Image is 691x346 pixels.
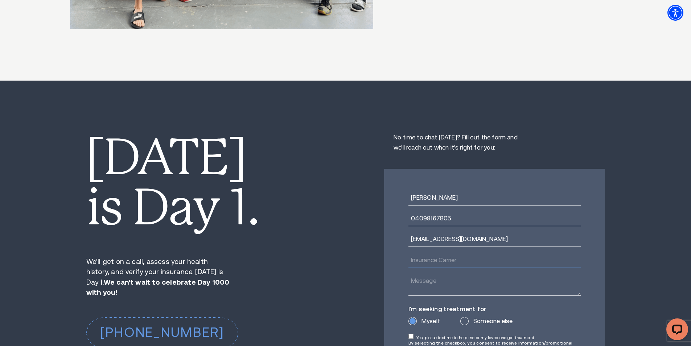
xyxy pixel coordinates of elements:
[460,318,513,324] label: Someone else
[86,133,293,183] p: [DATE]
[410,318,416,324] input: Myself
[408,306,581,313] p: I'm seeking treatment for
[408,232,581,247] input: Email
[384,133,536,153] p: No time to chat [DATE]? Fill out the form and we'll reach out when it's right for you:
[408,253,581,268] input: Insurance Carrier
[408,318,440,324] label: Myself
[408,334,414,339] input: Yes, please text me to help me or my loved one get treatment
[86,183,293,233] p: is Day 1.
[86,278,230,297] strong: We can't wait to celebrate Day 1000 with you!
[408,212,581,226] input: Phone*
[661,316,691,346] iframe: LiveChat chat widget
[408,191,581,205] input: Name*
[667,5,683,21] div: Accessibility Menu
[416,335,534,340] span: Yes, please text me to help me or my loved one get treatment
[86,257,231,298] p: We'll get on a call, assess your health history, and verify your insurance. [DATE] is Day 1.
